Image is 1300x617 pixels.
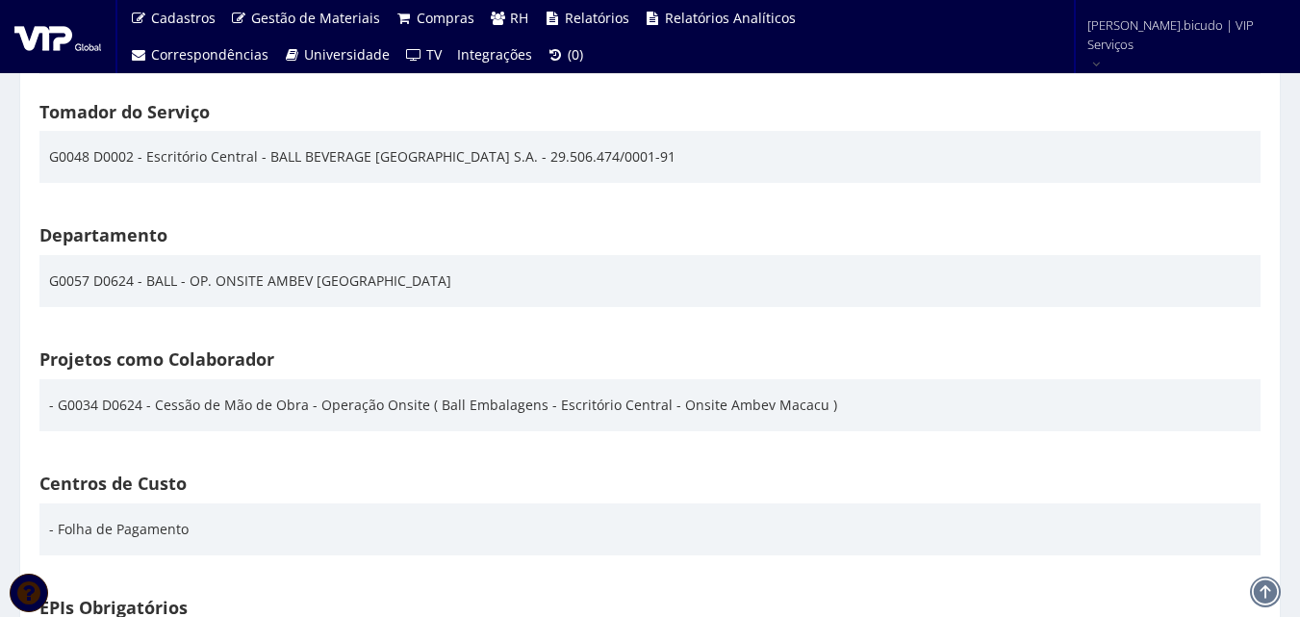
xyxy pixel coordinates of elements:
span: Relatórios Analíticos [665,9,796,27]
span: Integrações [457,45,532,64]
div: - G0034 D0624 - Cessão de Mão de Obra - Operação Onsite ( Ball Embalagens - Escritório Central - ... [49,389,837,422]
span: (0) [568,45,583,64]
span: RH [510,9,528,27]
strong: Projetos como Colaborador [39,347,274,371]
div: G0048 D0002 - Escritório Central - BALL BEVERAGE [GEOGRAPHIC_DATA] S.A. - 29.506.474/0001-91 [49,141,675,173]
span: Cadastros [151,9,216,27]
a: (0) [540,37,592,73]
strong: Tomador do Serviço [39,100,210,123]
strong: Centros de Custo [39,472,187,495]
img: logo [14,22,101,51]
span: Relatórios [565,9,629,27]
span: Universidade [304,45,390,64]
span: [PERSON_NAME].bicudo | VIP Serviços [1087,15,1275,54]
span: TV [426,45,442,64]
a: Integrações [449,37,540,73]
strong: Departamento [39,223,167,246]
a: Universidade [276,37,398,73]
a: Correspondências [122,37,276,73]
span: Correspondências [151,45,268,64]
span: Compras [417,9,474,27]
div: G0057 D0624 - BALL - OP. ONSITE AMBEV [GEOGRAPHIC_DATA] [49,265,451,297]
span: Gestão de Materiais [251,9,380,27]
a: TV [397,37,449,73]
div: - Folha de Pagamento [49,513,189,546]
